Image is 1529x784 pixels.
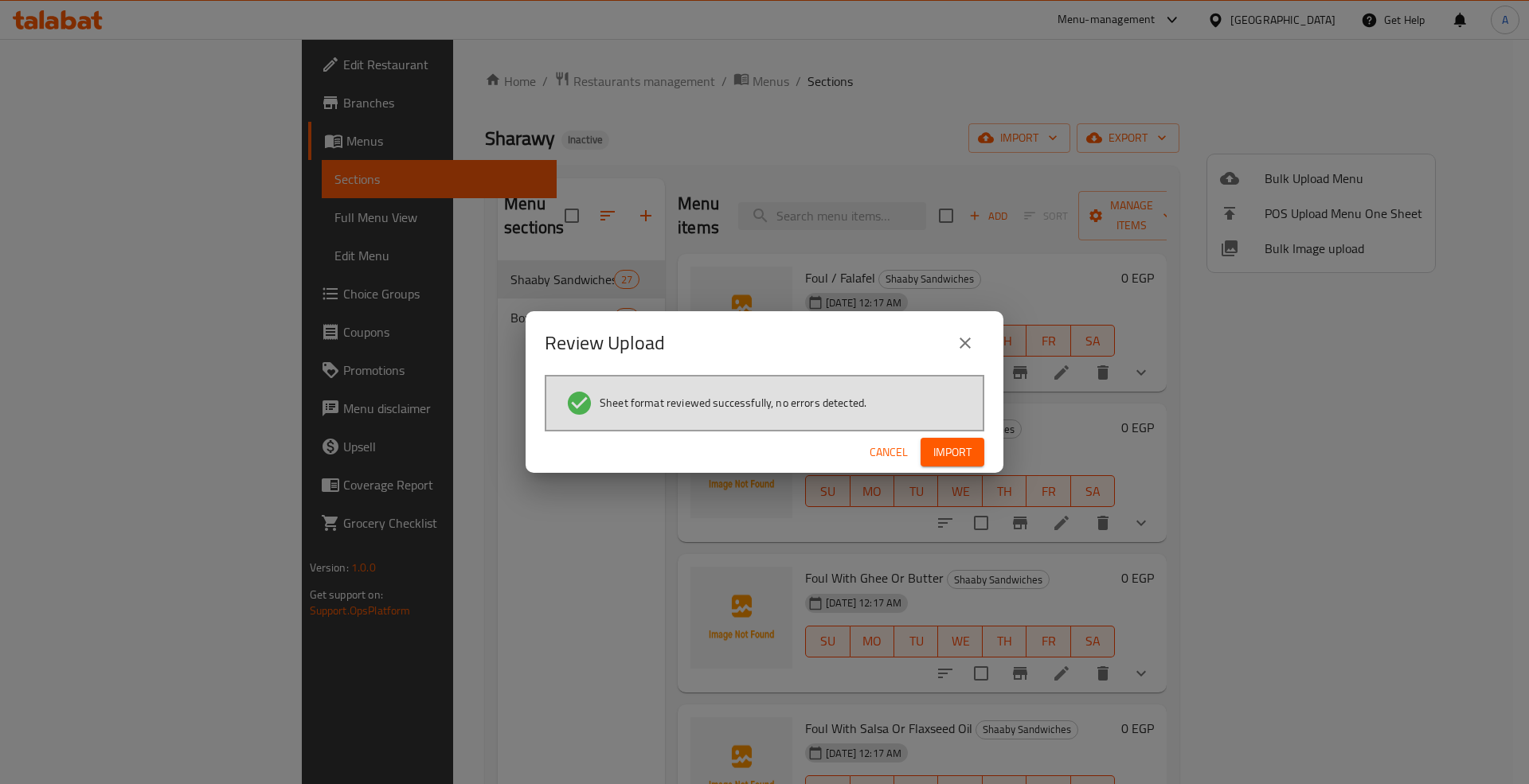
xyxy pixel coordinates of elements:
[946,324,984,362] button: close
[921,438,984,467] button: Import
[863,438,914,467] button: Cancel
[933,443,972,462] span: Import
[545,330,665,356] h2: Review Upload
[870,443,908,462] span: Cancel
[600,395,866,411] span: Sheet format reviewed successfully, no errors detected.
